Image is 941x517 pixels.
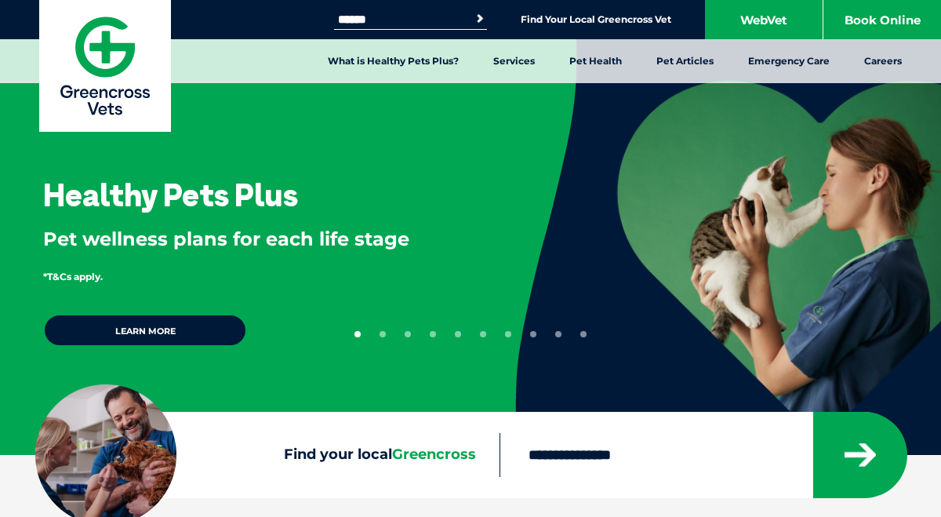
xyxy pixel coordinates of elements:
a: Emergency Care [731,39,847,83]
button: 6 of 10 [480,331,486,337]
button: 4 of 10 [430,331,436,337]
button: Search [472,11,488,27]
button: 10 of 10 [580,331,587,337]
span: Greencross [392,446,476,463]
button: 1 of 10 [354,331,361,337]
a: Pet Articles [639,39,731,83]
p: Pet wellness plans for each life stage [43,226,464,253]
button: 9 of 10 [555,331,561,337]
a: Services [476,39,552,83]
button: 8 of 10 [530,331,536,337]
button: 3 of 10 [405,331,411,337]
a: Find Your Local Greencross Vet [521,13,671,26]
a: Careers [847,39,919,83]
label: Find your local [35,446,500,464]
button: 7 of 10 [505,331,511,337]
h3: Healthy Pets Plus [43,179,298,210]
a: Learn more [43,314,247,347]
button: 2 of 10 [380,331,386,337]
a: What is Healthy Pets Plus? [311,39,476,83]
a: Pet Health [552,39,639,83]
span: *T&Cs apply. [43,271,103,282]
button: 5 of 10 [455,331,461,337]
